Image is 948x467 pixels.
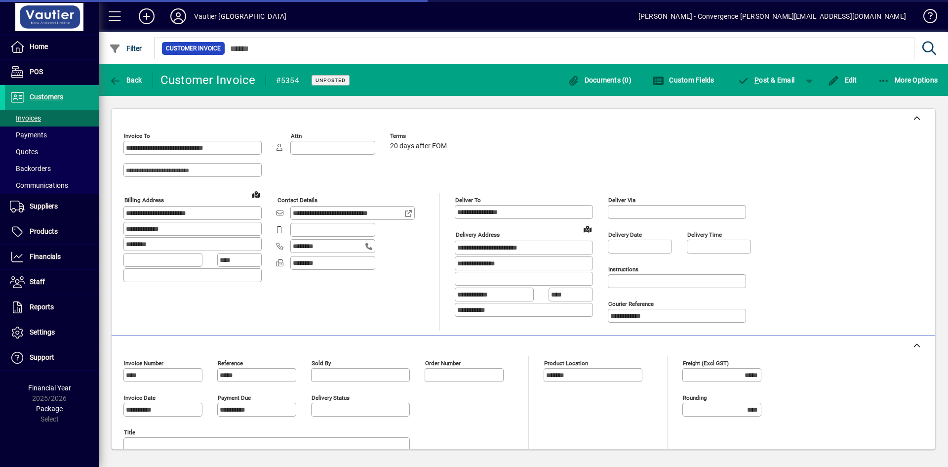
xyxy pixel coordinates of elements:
button: Edit [825,71,860,89]
span: Back [109,76,142,84]
mat-label: Delivery date [608,231,642,238]
button: Post & Email [733,71,800,89]
button: Profile [162,7,194,25]
mat-label: Freight (excl GST) [683,360,729,367]
span: Edit [828,76,857,84]
span: Communications [10,181,68,189]
a: Home [5,35,99,59]
span: Home [30,42,48,50]
a: Quotes [5,143,99,160]
button: Custom Fields [650,71,717,89]
mat-label: Title [124,429,135,436]
span: Products [30,227,58,235]
mat-label: Invoice number [124,360,163,367]
span: Customer Invoice [166,43,221,53]
a: View on map [580,221,595,237]
a: Invoices [5,110,99,127]
a: Reports [5,295,99,320]
mat-label: Courier Reference [608,300,654,307]
span: Filter [109,44,142,52]
a: Communications [5,177,99,194]
span: P [754,76,759,84]
button: Filter [107,40,145,57]
mat-label: Attn [291,132,302,139]
a: Payments [5,127,99,143]
mat-label: Invoice date [124,394,156,401]
div: Customer Invoice [160,72,256,88]
a: Support [5,345,99,370]
span: Unposted [316,77,346,84]
span: Settings [30,328,55,336]
a: Suppliers [5,194,99,219]
span: Custom Fields [652,76,714,84]
span: Staff [30,278,45,286]
mat-label: Deliver via [608,197,635,204]
div: #5354 [276,73,299,88]
span: Reports [30,303,54,311]
app-page-header-button: Back [99,71,153,89]
a: POS [5,60,99,85]
span: ost & Email [738,76,795,84]
button: Add [131,7,162,25]
span: Suppliers [30,202,58,210]
a: Settings [5,320,99,345]
mat-label: Product location [544,360,588,367]
mat-label: Sold by [312,360,331,367]
span: Financial Year [28,384,71,392]
a: Products [5,219,99,244]
mat-label: Delivery status [312,394,350,401]
mat-label: Reference [218,360,243,367]
button: Documents (0) [565,71,634,89]
mat-label: Rounding [683,394,707,401]
mat-label: Order number [425,360,461,367]
span: Backorders [10,165,51,172]
button: Back [107,71,145,89]
span: Financials [30,253,61,260]
a: Backorders [5,160,99,177]
span: POS [30,68,43,76]
mat-label: Delivery time [687,231,722,238]
span: Quotes [10,148,38,156]
a: Financials [5,245,99,269]
span: More Options [878,76,938,84]
mat-label: Invoice To [124,132,150,139]
mat-label: Instructions [608,266,638,273]
a: Staff [5,270,99,295]
mat-label: Deliver To [455,197,481,204]
span: Package [36,405,63,413]
div: Vautier [GEOGRAPHIC_DATA] [194,8,286,24]
a: View on map [248,186,264,202]
div: [PERSON_NAME] - Convergence [PERSON_NAME][EMAIL_ADDRESS][DOMAIN_NAME] [638,8,906,24]
span: Invoices [10,114,41,122]
mat-label: Payment due [218,394,251,401]
a: Knowledge Base [916,2,936,34]
span: 20 days after EOM [390,142,447,150]
button: More Options [875,71,941,89]
span: Documents (0) [567,76,632,84]
span: Customers [30,93,63,101]
span: Terms [390,133,449,139]
span: Support [30,353,54,361]
span: Payments [10,131,47,139]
